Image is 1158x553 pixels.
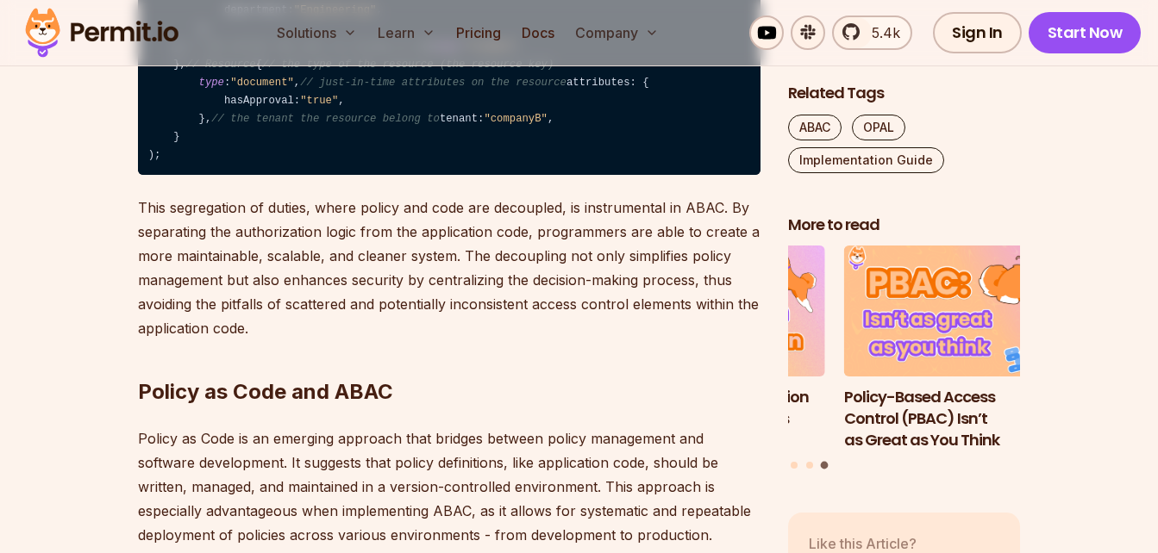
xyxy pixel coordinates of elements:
[844,246,1077,377] img: Policy-Based Access Control (PBAC) Isn’t as Great as You Think
[270,16,364,50] button: Solutions
[211,113,440,125] span: // the tenant the resource belong to
[371,16,442,50] button: Learn
[821,462,829,469] button: Go to slide 3
[199,77,224,89] span: type
[788,115,842,140] a: ABAC
[592,246,825,451] li: 2 of 3
[806,462,813,469] button: Go to slide 2
[861,22,900,43] span: 5.4k
[138,196,761,340] p: This segregation of duties, where policy and code are decoupled, is instrumental in ABAC. By sepa...
[449,16,508,50] a: Pricing
[832,16,912,50] a: 5.4k
[138,379,393,404] strong: Policy as Code and ABAC
[568,16,666,50] button: Company
[844,246,1077,451] a: Policy-Based Access Control (PBAC) Isn’t as Great as You ThinkPolicy-Based Access Control (PBAC) ...
[933,12,1022,53] a: Sign In
[17,3,186,62] img: Permit logo
[1029,12,1142,53] a: Start Now
[788,147,944,173] a: Implementation Guide
[852,115,905,140] a: OPAL
[592,387,825,430] h3: Implementing Authentication and Authorization in Next.js
[788,83,1021,104] h2: Related Tags
[788,246,1021,472] div: Posts
[788,214,1021,236] h2: More to read
[300,77,566,89] span: // just-in-time attributes on the resource
[592,246,825,377] img: Implementing Authentication and Authorization in Next.js
[515,16,561,50] a: Docs
[300,95,338,107] span: "true"
[230,77,294,89] span: "document"
[844,387,1077,450] h3: Policy-Based Access Control (PBAC) Isn’t as Great as You Think
[484,113,548,125] span: "companyB"
[138,426,761,547] p: Policy as Code is an emerging approach that bridges between policy management and software develo...
[844,246,1077,451] li: 3 of 3
[791,462,798,469] button: Go to slide 1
